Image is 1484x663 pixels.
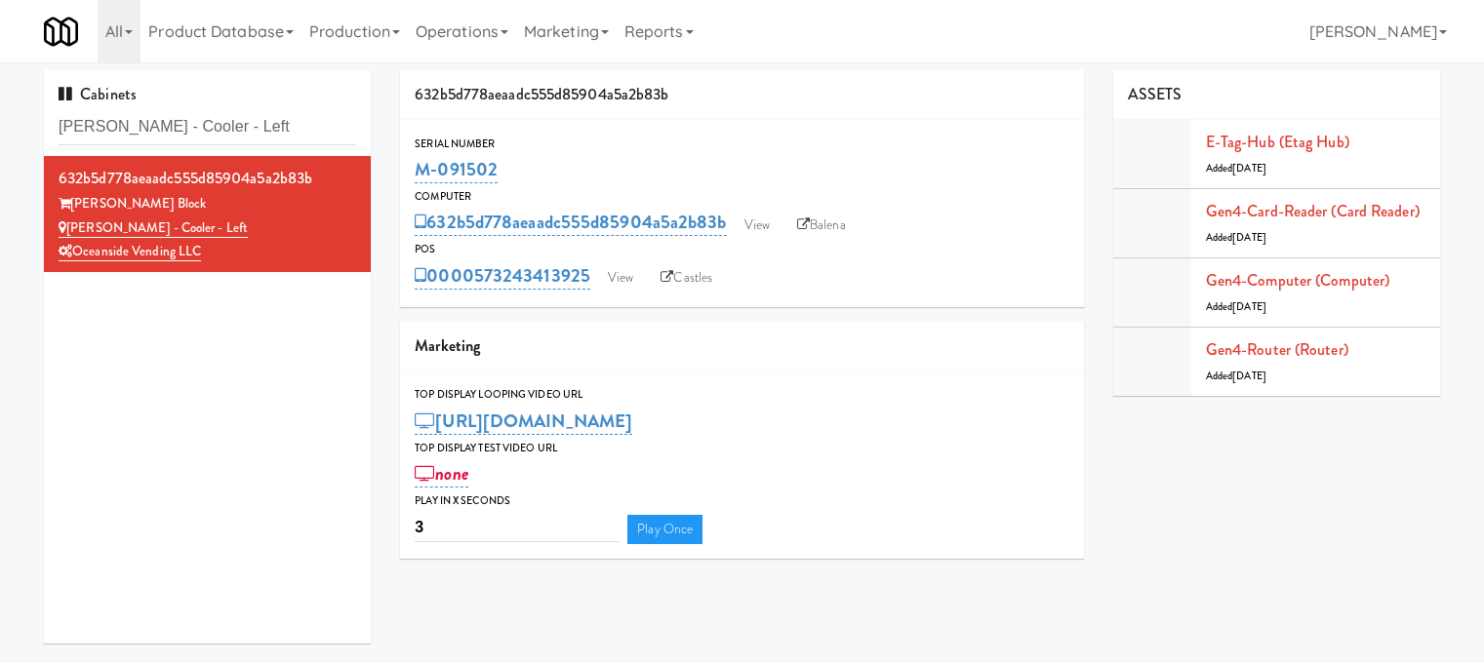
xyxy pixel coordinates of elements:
a: View [598,263,643,292]
a: E-tag-hub (Etag Hub) [1206,131,1349,153]
span: Added [1206,161,1266,175]
span: Added [1206,299,1266,314]
a: View [735,211,780,240]
div: Top Display Test Video Url [415,439,1069,458]
a: Oceanside Vending LLC [59,242,201,261]
span: Cabinets [59,83,137,105]
a: Gen4-computer (Computer) [1206,269,1389,292]
div: [PERSON_NAME] Block [59,192,356,216]
span: Marketing [415,334,480,357]
span: Added [1206,230,1266,245]
a: M-091502 [415,156,498,183]
span: [DATE] [1232,230,1266,245]
li: 632b5d778aeaadc555d85904a5a2b83b[PERSON_NAME] Block [PERSON_NAME] - Cooler - LeftOceanside Vendin... [44,156,371,272]
span: [DATE] [1232,299,1266,314]
span: Added [1206,369,1266,383]
input: Search cabinets [59,109,356,145]
div: Computer [415,187,1069,207]
img: Micromart [44,15,78,49]
a: 0000573243413925 [415,262,590,290]
a: Play Once [627,515,702,544]
div: Top Display Looping Video Url [415,385,1069,405]
div: 632b5d778aeaadc555d85904a5a2b83b [400,70,1084,120]
span: ASSETS [1128,83,1183,105]
a: [URL][DOMAIN_NAME] [415,408,632,435]
a: [PERSON_NAME] - Cooler - Left [59,218,248,238]
a: Gen4-card-reader (Card Reader) [1206,200,1420,222]
a: Gen4-router (Router) [1206,338,1348,361]
a: none [415,460,468,487]
a: Balena [787,211,856,240]
div: Serial Number [415,135,1069,154]
a: Castles [651,263,722,292]
span: [DATE] [1232,161,1266,175]
div: POS [415,240,1069,259]
div: Play in X seconds [415,491,1069,511]
div: 632b5d778aeaadc555d85904a5a2b83b [59,164,356,193]
a: 632b5d778aeaadc555d85904a5a2b83b [415,209,726,236]
span: [DATE] [1232,369,1266,383]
